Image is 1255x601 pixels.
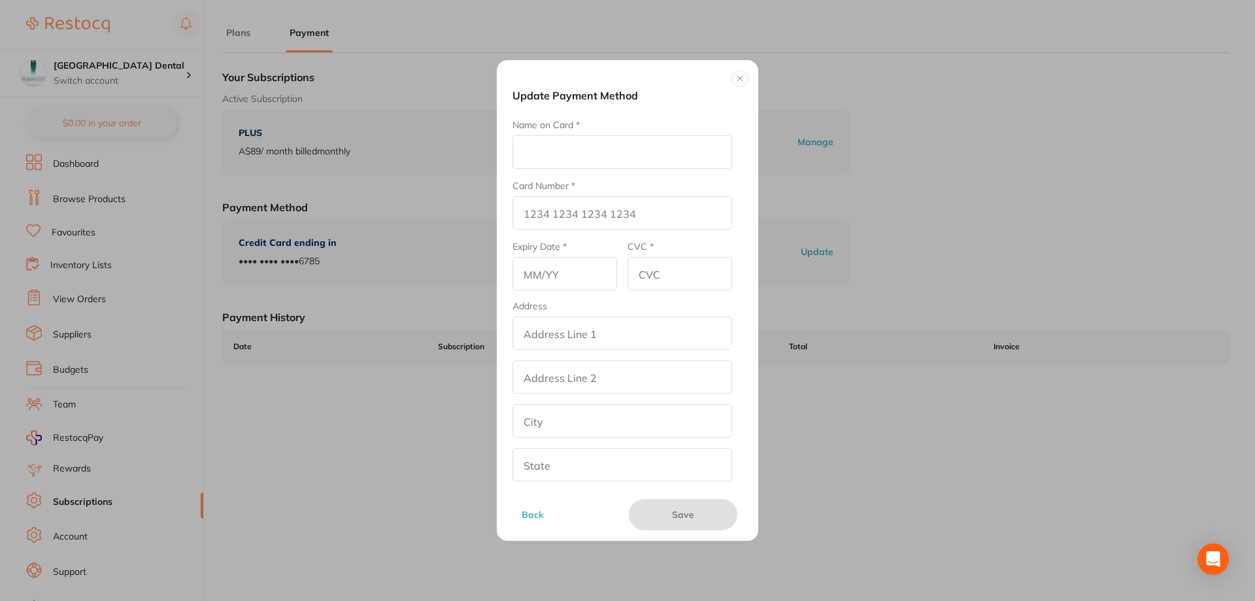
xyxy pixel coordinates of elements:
label: Name on Card * [512,120,580,130]
label: CVC * [627,241,654,252]
label: Expiry Date * [512,241,567,252]
button: Back [518,499,618,530]
input: 1234 1234 1234 1234 [512,196,732,230]
input: Address Line 2 [512,360,732,394]
input: State [512,448,732,481]
input: MM/YY [512,257,617,290]
input: CVC [627,257,732,290]
h5: Update Payment Method [512,88,743,103]
input: Address Line 1 [512,317,732,350]
div: Open Intercom Messenger [1197,543,1229,575]
input: City [512,404,732,438]
label: Card Number * [512,180,575,191]
button: Save [629,499,737,530]
legend: Address [512,301,547,311]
